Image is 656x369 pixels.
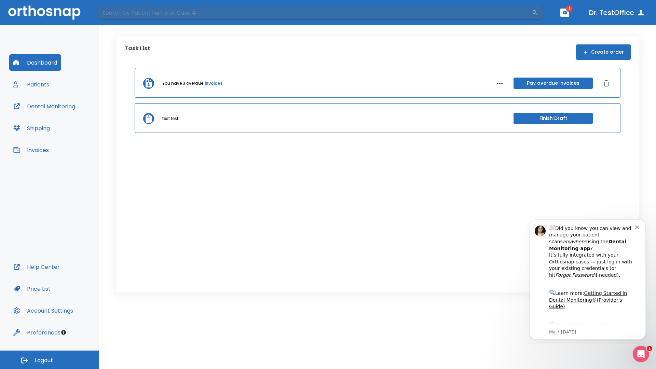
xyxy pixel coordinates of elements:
[9,324,65,341] button: Preferences
[116,11,121,16] button: Dismiss notification
[9,76,53,93] button: Patients
[514,113,593,124] button: Finish Draft
[162,115,178,122] p: test test
[30,107,116,142] div: Download the app: | ​ Let us know if you need help getting started!
[30,109,91,121] a: App Store
[9,98,79,114] button: Dental Monitoring
[9,142,53,158] button: Invoices
[60,329,67,336] div: Tooltip anchor
[514,78,593,89] button: Pay overdue invoices
[9,54,61,71] button: Dashboard
[576,44,631,60] button: Create order
[633,346,649,362] iframe: Intercom live chat
[519,213,656,344] iframe: Intercom notifications message
[601,78,612,89] button: Dismiss
[647,346,652,351] span: 1
[205,80,222,86] a: invoices
[35,357,53,364] span: Logout
[9,281,55,297] button: Price List
[124,44,150,60] p: Task List
[30,116,116,122] p: Message from Ma, sent 8w ago
[9,302,77,319] button: Account Settings
[162,80,203,86] p: You have 3 overdue
[8,5,81,19] img: Orthosnap
[9,120,54,136] button: Shipping
[98,6,532,19] input: Search by Patient Name or Case #
[566,5,573,12] span: 1
[586,6,648,19] button: Dr. TestOffice
[9,259,64,275] button: Help Center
